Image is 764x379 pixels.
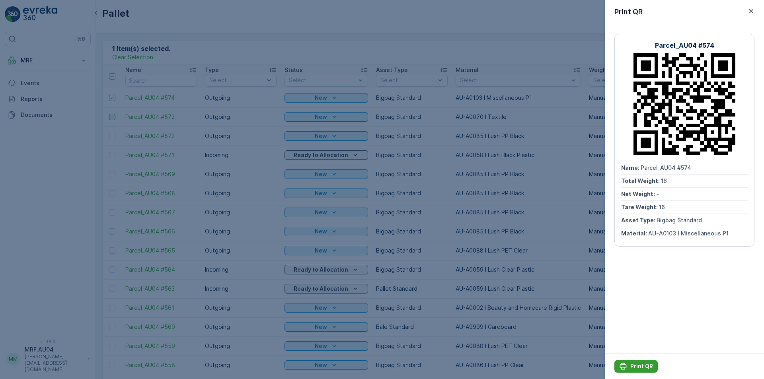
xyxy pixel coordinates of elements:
[621,204,659,210] span: Tare Weight :
[621,164,641,171] span: Name :
[42,157,45,163] span: -
[26,130,77,137] span: Parcel_AU04 #573
[7,130,26,137] span: Name :
[655,41,714,50] p: Parcel_AU04 #574
[47,144,53,150] span: 16
[7,170,45,177] span: Tare Weight :
[621,230,648,237] span: Material :
[45,170,51,177] span: 16
[630,362,653,370] p: Print QR
[42,183,88,190] span: Bigbag Standard
[621,177,661,184] span: Total Weight :
[7,183,42,190] span: Asset Type :
[656,190,659,197] span: -
[657,217,702,224] span: Bigbag Standard
[661,177,667,184] span: 16
[614,6,643,17] p: Print QR
[7,196,34,203] span: Material :
[648,230,729,237] span: AU-A0103 I Miscellaneous P1
[34,196,87,203] span: AU-A0070 I Textile
[7,144,47,150] span: Total Weight :
[352,7,411,16] p: Parcel_AU04 #573
[621,190,656,197] span: Net Weight :
[659,204,665,210] span: 16
[614,360,658,373] button: Print QR
[641,164,691,171] span: Parcel_AU04 #574
[7,157,42,163] span: Net Weight :
[621,217,657,224] span: Asset Type :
